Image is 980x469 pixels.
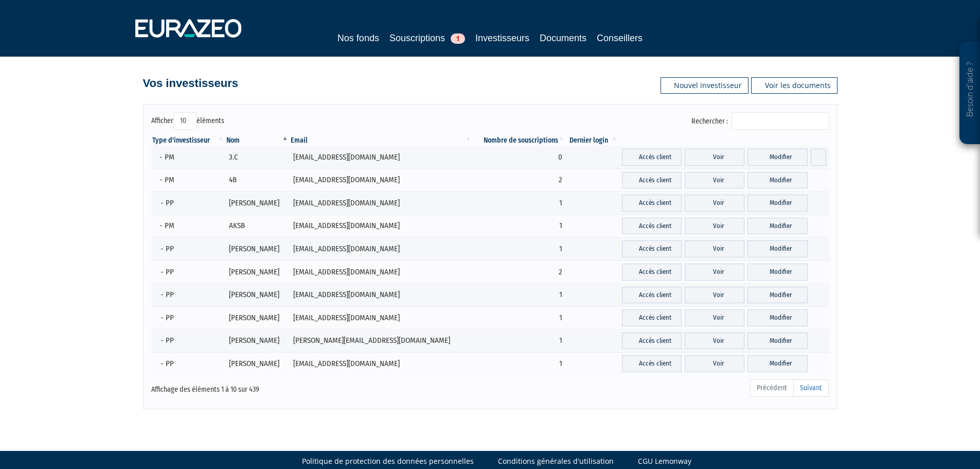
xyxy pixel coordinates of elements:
a: Modifier [747,172,807,189]
select: Afficheréléments [173,112,197,130]
td: AKSB [225,215,290,238]
td: 2 [473,169,566,192]
span: 1 [451,33,465,44]
a: CGU Lemonway [638,456,691,466]
td: 1 [473,192,566,215]
a: Voir les documents [751,77,838,94]
td: [PERSON_NAME] [225,237,290,260]
a: Voir [685,172,744,189]
td: 0 [473,146,566,169]
td: - PP [151,329,225,353]
a: Modifier [747,355,807,372]
td: - PM [151,169,225,192]
a: Accès client [622,309,682,326]
p: Besoin d'aide ? [964,47,976,140]
label: Rechercher : [691,112,829,130]
td: [EMAIL_ADDRESS][DOMAIN_NAME] [290,237,473,260]
td: 1 [473,215,566,238]
td: 1 [473,284,566,307]
a: Conseillers [597,31,643,45]
a: Voir [685,195,744,212]
a: Modifier [747,333,807,350]
td: [PERSON_NAME] [225,306,290,329]
td: [EMAIL_ADDRESS][DOMAIN_NAME] [290,352,473,375]
th: &nbsp; [619,135,829,146]
a: Supprimer [811,149,826,166]
th: Email : activer pour trier la colonne par ordre croissant [290,135,473,146]
td: 1 [473,352,566,375]
td: [PERSON_NAME][EMAIL_ADDRESS][DOMAIN_NAME] [290,329,473,353]
a: Modifier [747,149,807,166]
td: - PP [151,284,225,307]
a: Modifier [747,218,807,235]
td: 4B [225,169,290,192]
td: - PM [151,215,225,238]
div: Affichage des éléments 1 à 10 sur 439 [151,378,425,395]
a: Voir [685,287,744,304]
a: Voir [685,218,744,235]
a: Accès client [622,172,682,189]
td: 1 [473,237,566,260]
input: Rechercher : [732,112,829,130]
td: - PP [151,306,225,329]
a: Nouvel investisseur [661,77,749,94]
a: Modifier [747,264,807,281]
a: Accès client [622,355,682,372]
td: 2 [473,260,566,284]
a: Accès client [622,195,682,212]
h4: Vos investisseurs [143,77,238,90]
td: [EMAIL_ADDRESS][DOMAIN_NAME] [290,306,473,329]
td: 1 [473,306,566,329]
td: [EMAIL_ADDRESS][DOMAIN_NAME] [290,146,473,169]
td: [PERSON_NAME] [225,260,290,284]
td: [PERSON_NAME] [225,192,290,215]
th: Nom : activer pour trier la colonne par ordre d&eacute;croissant [225,135,290,146]
a: Modifier [747,309,807,326]
th: Type d'investisseur : activer pour trier la colonne par ordre croissant [151,135,225,146]
td: - PP [151,237,225,260]
a: Accès client [622,218,682,235]
a: Voir [685,333,744,350]
td: [PERSON_NAME] [225,329,290,353]
a: Documents [540,31,586,45]
a: Suivant [793,379,829,397]
a: Voir [685,264,744,281]
a: Voir [685,355,744,372]
a: Accès client [622,240,682,257]
a: Modifier [747,195,807,212]
th: Nombre de souscriptions : activer pour trier la colonne par ordre croissant [473,135,566,146]
th: Dernier login : activer pour trier la colonne par ordre croissant [566,135,619,146]
a: Politique de protection des données personnelles [302,456,474,466]
td: - PP [151,260,225,284]
a: Voir [685,309,744,326]
td: 3.C [225,146,290,169]
a: Accès client [622,333,682,350]
label: Afficher éléments [151,112,224,130]
td: [PERSON_NAME] [225,352,290,375]
td: [PERSON_NAME] [225,284,290,307]
a: Accès client [622,149,682,166]
a: Investisseurs [475,31,529,47]
a: Modifier [747,287,807,304]
td: [EMAIL_ADDRESS][DOMAIN_NAME] [290,169,473,192]
a: Voir [685,149,744,166]
td: [EMAIL_ADDRESS][DOMAIN_NAME] [290,260,473,284]
a: Conditions générales d'utilisation [498,456,614,466]
td: [EMAIL_ADDRESS][DOMAIN_NAME] [290,215,473,238]
td: 1 [473,329,566,353]
td: - PP [151,352,225,375]
td: [EMAIL_ADDRESS][DOMAIN_NAME] [290,284,473,307]
a: Nos fonds [337,31,379,45]
a: Voir [685,240,744,257]
a: Souscriptions1 [389,31,465,45]
a: Accès client [622,264,682,281]
img: 1732889491-logotype_eurazeo_blanc_rvb.png [135,19,241,38]
a: Accès client [622,287,682,304]
td: - PP [151,192,225,215]
a: Modifier [747,240,807,257]
td: - PM [151,146,225,169]
td: [EMAIL_ADDRESS][DOMAIN_NAME] [290,192,473,215]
